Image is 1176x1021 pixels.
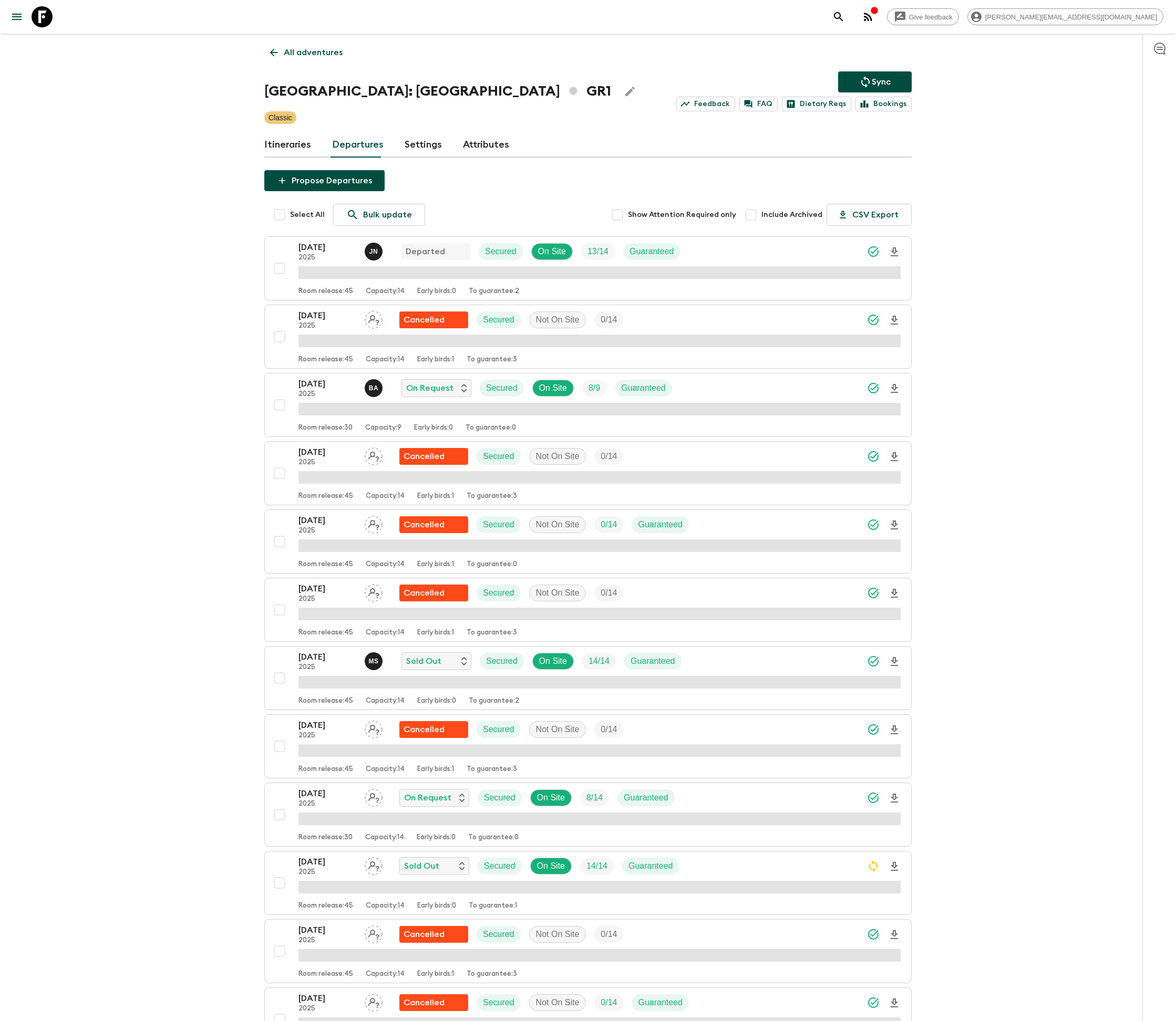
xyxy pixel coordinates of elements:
div: Not On Site [529,926,586,943]
div: Trip Fill [594,311,623,328]
p: Secured [483,996,514,1009]
p: Secured [483,587,514,599]
p: Sold Out [406,655,441,668]
div: Trip Fill [594,994,623,1011]
svg: Synced Successfully [867,382,880,394]
div: On Site [530,789,572,806]
span: Assign pack leader [365,997,383,1005]
svg: Download Onboarding [888,792,901,805]
div: Not On Site [529,721,586,738]
svg: Synced Successfully [867,518,880,531]
p: Secured [483,723,514,736]
div: Flash Pack cancellation [399,311,468,328]
div: On Site [532,380,574,397]
div: Secured [477,585,521,601]
p: To guarantee: 1 [469,902,517,910]
div: Secured [477,311,521,328]
div: Secured [478,789,522,806]
p: On Site [539,655,567,668]
p: Guaranteed [621,382,666,394]
p: Capacity: 14 [366,765,405,774]
p: Capacity: 14 [366,697,405,705]
svg: Sync Required - Changes detected [867,860,880,872]
p: Sold Out [404,860,439,872]
p: Room release: 45 [298,765,353,774]
button: [DATE]2025Assign pack leaderSold OutSecuredOn SiteTrip FillGuaranteedRoom release:45Capacity:14Ea... [264,851,912,915]
div: Trip Fill [581,243,615,260]
p: 2025 [298,459,356,467]
span: Magda Sotiriadis [365,655,385,664]
p: Cancelled [404,314,445,326]
p: Guaranteed [624,791,668,804]
p: Early birds: 1 [417,356,454,364]
p: Departed [406,245,445,258]
div: Not On Site [529,585,586,601]
p: Cancelled [404,996,445,1009]
p: Room release: 45 [298,629,353,637]
p: Early birds: 1 [417,560,454,569]
p: Cancelled [404,723,445,736]
div: Flash Pack cancellation [399,926,468,943]
svg: Synced Successfully [867,655,880,668]
p: On Request [404,791,451,804]
div: Not On Site [529,516,586,533]
svg: Download Onboarding [888,246,901,258]
p: Classic [269,112,292,123]
p: On Site [537,860,565,872]
p: Capacity: 14 [366,287,405,296]
div: Trip Fill [594,448,623,465]
button: Sync adventure departures to the booking engine [838,71,912,92]
p: Early birds: 1 [417,629,454,637]
div: On Site [532,653,574,670]
button: CSV Export [827,204,912,226]
svg: Synced Successfully [867,791,880,804]
div: Not On Site [529,448,586,465]
span: Assign pack leader [365,724,383,732]
p: Cancelled [404,928,445,941]
button: search adventures [828,6,849,27]
div: Trip Fill [594,721,623,738]
p: 13 / 14 [587,245,608,258]
p: Room release: 30 [298,424,353,432]
p: Room release: 45 [298,697,353,705]
p: To guarantee: 3 [467,356,517,364]
p: M S [368,657,378,665]
p: To guarantee: 2 [469,287,519,296]
button: [DATE]2025Assign pack leaderFlash Pack cancellationSecuredNot On SiteTrip FillGuaranteedRoom rele... [264,509,912,574]
p: Early birds: 1 [417,970,454,978]
p: Early birds: 0 [417,697,456,705]
p: On Request [406,382,453,394]
svg: Synced Successfully [867,245,880,258]
svg: Download Onboarding [888,314,901,327]
a: All adventures [264,42,348,63]
p: Secured [485,245,517,258]
span: Assign pack leader [365,792,383,800]
p: [DATE] [298,719,356,732]
p: Early birds: 0 [417,834,456,842]
p: To guarantee: 0 [467,560,517,569]
div: Secured [477,926,521,943]
p: [DATE] [298,241,356,254]
p: 2025 [298,254,356,262]
p: Early birds: 0 [417,287,456,296]
p: [DATE] [298,651,356,663]
p: 2025 [298,800,356,808]
div: Secured [477,994,521,1011]
span: [PERSON_NAME][EMAIL_ADDRESS][DOMAIN_NAME] [979,13,1163,21]
span: Assign pack leader [365,587,383,596]
p: Not On Site [536,314,580,326]
div: Secured [480,653,524,670]
p: On Site [539,382,567,394]
span: Show Attention Required only [628,210,736,220]
button: [DATE]2025Byron AndersonOn RequestSecuredOn SiteTrip FillGuaranteedRoom release:30Capacity:9Early... [264,373,912,437]
div: Trip Fill [580,858,614,874]
div: Flash Pack cancellation [399,516,468,533]
p: 0 / 14 [601,587,617,599]
svg: Synced Successfully [867,450,880,463]
a: Bulk update [333,204,425,226]
p: Room release: 45 [298,287,353,296]
p: Room release: 45 [298,560,353,569]
p: Room release: 30 [298,834,353,842]
p: To guarantee: 3 [467,629,517,637]
div: Flash Pack cancellation [399,721,468,738]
